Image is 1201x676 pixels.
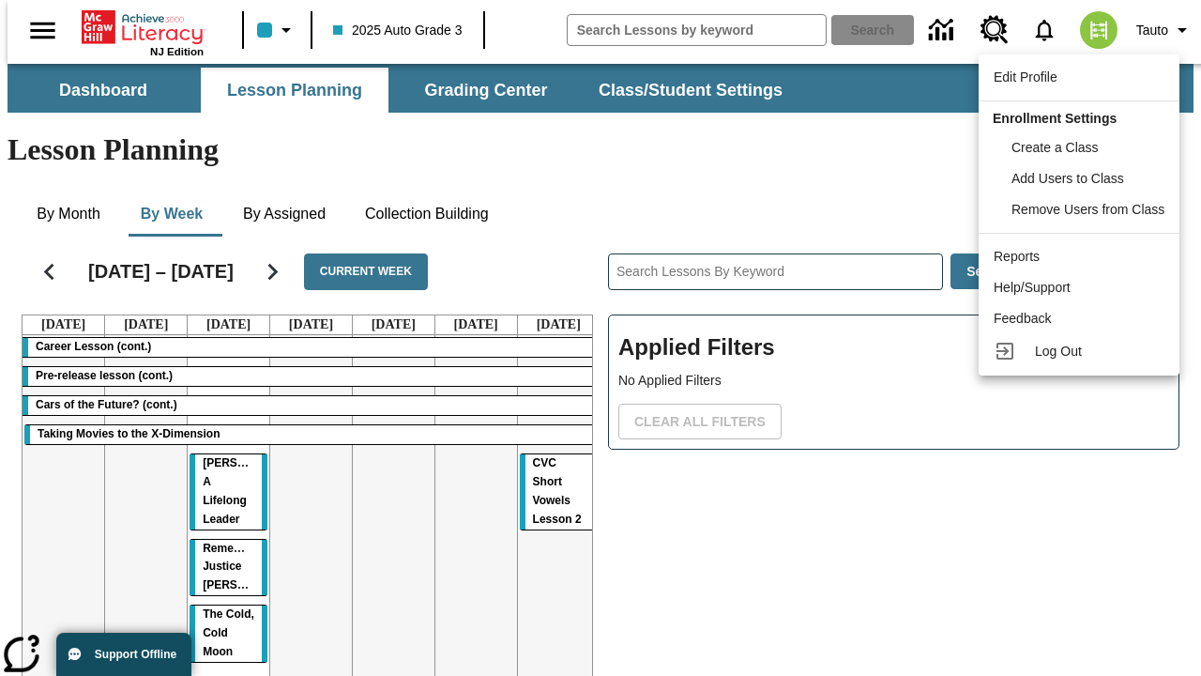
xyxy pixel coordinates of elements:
span: Log Out [1035,344,1082,359]
span: Enrollment Settings [993,111,1117,126]
span: Reports [994,249,1040,264]
span: Add Users to Class [1011,171,1124,186]
span: Create a Class [1011,140,1099,155]
span: Help/Support [994,280,1071,295]
span: Remove Users from Class [1011,202,1164,217]
span: Feedback [994,311,1051,326]
span: Edit Profile [994,69,1057,84]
